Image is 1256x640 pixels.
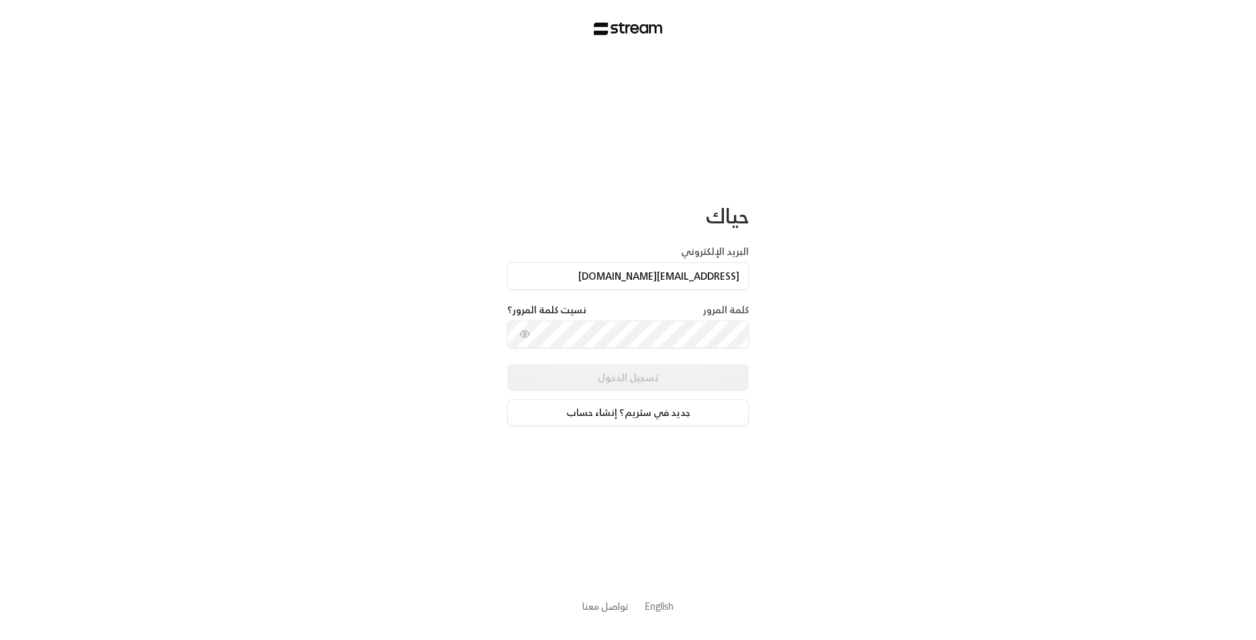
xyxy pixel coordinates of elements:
[507,399,749,426] a: جديد في ستريم؟ إنشاء حساب
[507,303,586,317] a: نسيت كلمة المرور؟
[706,198,749,233] span: حياك
[703,303,749,317] label: كلمة المرور
[681,245,749,258] label: البريد الإلكتروني
[582,598,629,615] a: تواصل معنا
[645,594,674,619] a: English
[594,22,663,36] img: Stream Logo
[514,323,535,345] button: toggle password visibility
[582,599,629,613] button: تواصل معنا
